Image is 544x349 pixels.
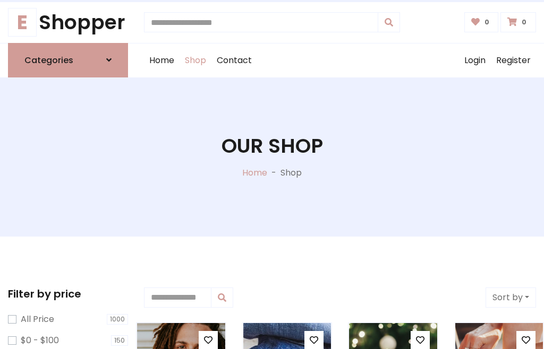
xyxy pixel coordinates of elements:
[21,313,54,326] label: All Price
[459,43,491,77] a: Login
[519,18,529,27] span: 0
[482,18,492,27] span: 0
[180,43,211,77] a: Shop
[8,43,128,77] a: Categories
[8,8,37,37] span: E
[486,287,536,308] button: Sort by
[107,314,128,325] span: 1000
[280,167,302,179] p: Shop
[267,167,280,179] p: -
[242,167,267,179] a: Home
[24,55,73,65] h6: Categories
[491,43,536,77] a: Register
[8,11,128,34] h1: Shopper
[500,12,536,32] a: 0
[464,12,499,32] a: 0
[211,43,257,77] a: Contact
[222,134,323,158] h1: Our Shop
[21,334,59,347] label: $0 - $100
[144,43,180,77] a: Home
[8,287,128,300] h5: Filter by price
[8,11,128,34] a: EShopper
[111,335,128,346] span: 150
